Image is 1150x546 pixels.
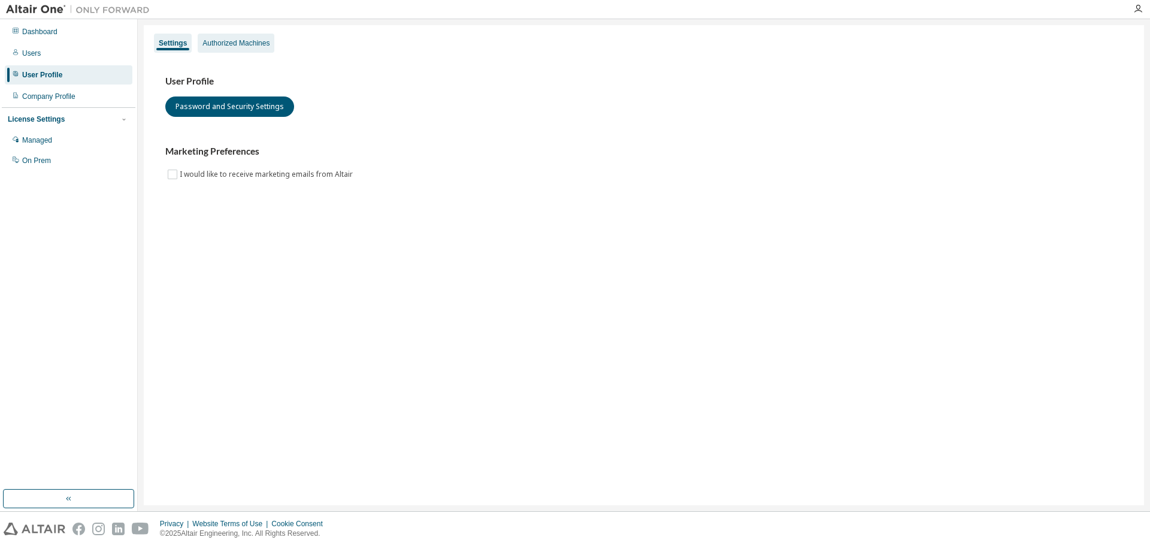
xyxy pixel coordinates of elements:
div: Settings [159,38,187,48]
label: I would like to receive marketing emails from Altair [180,167,355,182]
img: facebook.svg [72,523,85,535]
img: Altair One [6,4,156,16]
div: Dashboard [22,27,57,37]
div: Website Terms of Use [192,519,271,529]
div: User Profile [22,70,62,80]
div: On Prem [22,156,51,165]
div: Users [22,49,41,58]
div: Company Profile [22,92,75,101]
div: License Settings [8,114,65,124]
h3: Marketing Preferences [165,146,1122,158]
img: youtube.svg [132,523,149,535]
img: altair_logo.svg [4,523,65,535]
div: Privacy [160,519,192,529]
h3: User Profile [165,76,1122,88]
p: © 2025 Altair Engineering, Inc. All Rights Reserved. [160,529,330,539]
button: Password and Security Settings [165,96,294,117]
div: Managed [22,135,52,145]
img: linkedin.svg [112,523,125,535]
img: instagram.svg [92,523,105,535]
div: Authorized Machines [202,38,270,48]
div: Cookie Consent [271,519,329,529]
